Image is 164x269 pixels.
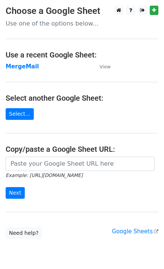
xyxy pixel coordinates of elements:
h4: Copy/paste a Google Sheet URL: [6,145,158,154]
input: Next [6,187,25,199]
h3: Choose a Google Sheet [6,6,158,17]
a: Google Sheets [112,228,158,235]
small: Example: [URL][DOMAIN_NAME] [6,172,83,178]
h4: Select another Google Sheet: [6,94,158,103]
a: Need help? [6,227,42,239]
small: View [99,64,111,70]
h4: Use a recent Google Sheet: [6,50,158,59]
iframe: Chat Widget [126,233,164,269]
a: Select... [6,108,34,120]
input: Paste your Google Sheet URL here [6,157,155,171]
a: View [92,63,111,70]
a: MergeMail [6,63,39,70]
p: Use one of the options below... [6,20,158,27]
